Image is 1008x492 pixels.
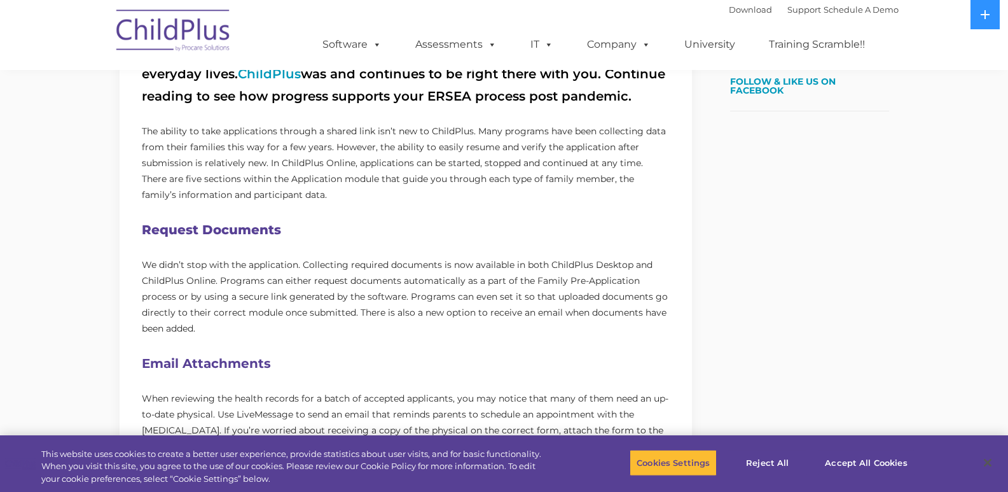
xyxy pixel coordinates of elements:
h2: Request Documents [142,219,670,241]
a: Assessments [403,32,509,57]
button: Accept All Cookies [818,449,914,476]
p: When reviewing the health records for a batch of accepted applicants, you may notice that many of... [142,391,670,470]
font: | [729,4,899,15]
a: IT [518,32,566,57]
a: ChildPlus [238,66,301,81]
button: Reject All [728,449,807,476]
a: Training Scramble!! [756,32,878,57]
a: Schedule A Demo [824,4,899,15]
a: University [672,32,748,57]
p: We didn’t stop with the application. Collecting required documents is now available in both Child... [142,257,670,337]
img: ChildPlus by Procare Solutions [110,1,237,64]
a: Follow & Like Us on Facebook [730,76,836,96]
div: This website uses cookies to create a better user experience, provide statistics about user visit... [41,448,555,486]
a: Software [310,32,394,57]
a: Support [787,4,821,15]
a: Download [729,4,772,15]
a: Company [574,32,663,57]
button: Close [974,449,1002,477]
button: Cookies Settings [630,449,717,476]
p: The ability to take applications through a shared link isn’t new to ChildPlus. Many programs have... [142,123,670,203]
strong: Email Attachments [142,356,271,371]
